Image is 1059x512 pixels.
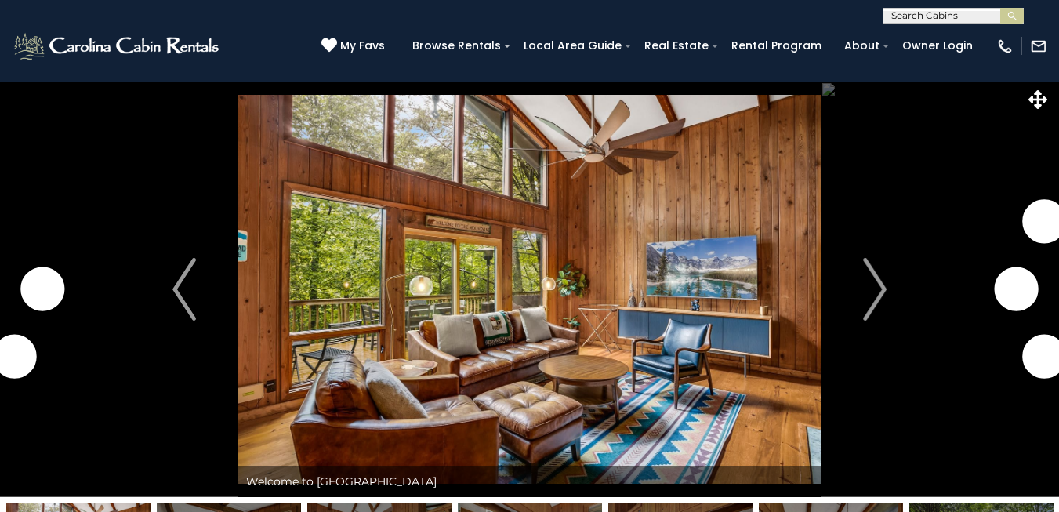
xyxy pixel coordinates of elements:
button: Previous [130,82,238,497]
a: My Favs [321,38,389,55]
img: phone-regular-white.png [996,38,1014,55]
img: arrow [172,258,196,321]
a: Owner Login [894,34,981,58]
a: Local Area Guide [516,34,629,58]
img: arrow [863,258,887,321]
img: mail-regular-white.png [1030,38,1047,55]
button: Next [821,82,929,497]
a: Rental Program [724,34,829,58]
a: Browse Rentals [404,34,509,58]
span: My Favs [340,38,385,54]
a: Real Estate [636,34,716,58]
div: Welcome to [GEOGRAPHIC_DATA] [238,466,821,497]
img: White-1-2.png [12,31,223,62]
a: About [836,34,887,58]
